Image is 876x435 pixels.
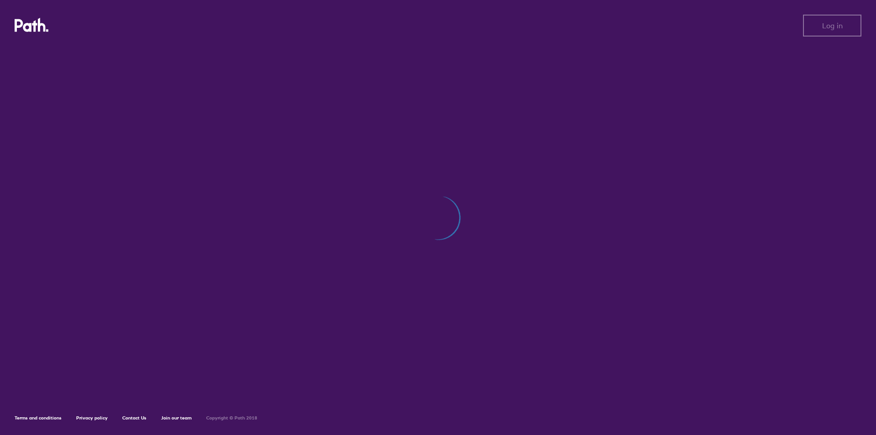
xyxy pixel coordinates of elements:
[15,415,62,421] a: Terms and conditions
[76,415,108,421] a: Privacy policy
[161,415,192,421] a: Join our team
[206,415,257,421] h6: Copyright © Path 2018
[122,415,146,421] a: Contact Us
[803,15,861,37] button: Log in
[822,21,843,30] span: Log in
